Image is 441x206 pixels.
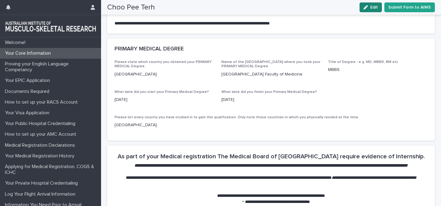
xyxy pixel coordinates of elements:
span: Please list every country you have studied in to gain this qualification. Only note those countri... [115,116,359,119]
h2: Choo Pee Terh [107,3,155,12]
p: Log Your Flight Arrival Information [2,191,80,197]
button: Edit [360,2,382,12]
span: Name of the [GEOGRAPHIC_DATA] where you took your PRIMARY MEDICAL Degree [221,60,320,68]
p: How to set up your RACS Account [2,99,83,105]
span: Submit Form to AIMS [388,4,431,10]
p: Documents Required [2,89,54,94]
p: Your Public Hospital Credentialing [2,121,80,127]
p: [GEOGRAPHIC_DATA] [115,71,214,78]
span: What date did you finish your Primary Medical Degree? [221,90,317,94]
p: Your Medical Registration History [2,153,79,159]
h2: PRIMARY MEDICAL DEGREE [115,46,184,53]
p: [DATE] [221,97,321,103]
p: Proving your English Language Competancy [2,61,101,73]
h2: As part of your Medical registration The Medical Board of [GEOGRAPHIC_DATA] require evidence of I... [118,153,425,160]
p: Welcome! [2,40,30,46]
p: [GEOGRAPHIC_DATA] Faculty of Medicine [221,71,321,78]
span: What date did you start your Primary Medical Degree? [115,90,209,94]
p: Applying for Medical Registration. COGS & ICHC [2,164,101,175]
p: Your Visa Application [2,110,54,116]
span: Edit [370,5,378,9]
p: [DATE] [115,97,214,103]
p: Medical Registration Declarations [2,142,80,148]
p: MBBS [328,67,428,73]
p: How to set up your AMC Account [2,131,81,137]
p: Your Core Information [2,50,56,56]
p: Your Private Hospital Credentialing [2,180,83,186]
span: Title of Degree - e.g. MD, MBBS, BM etc [328,60,398,64]
p: [GEOGRAPHIC_DATA] [115,122,428,128]
img: 1xcjEmqDTcmQhduivVBy [5,20,96,32]
button: Submit Form to AIMS [384,2,435,12]
p: Your EPIC Application [2,78,55,83]
span: Please state which country you obtained your PRIMARY MEDICAL Degree. [115,60,212,68]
